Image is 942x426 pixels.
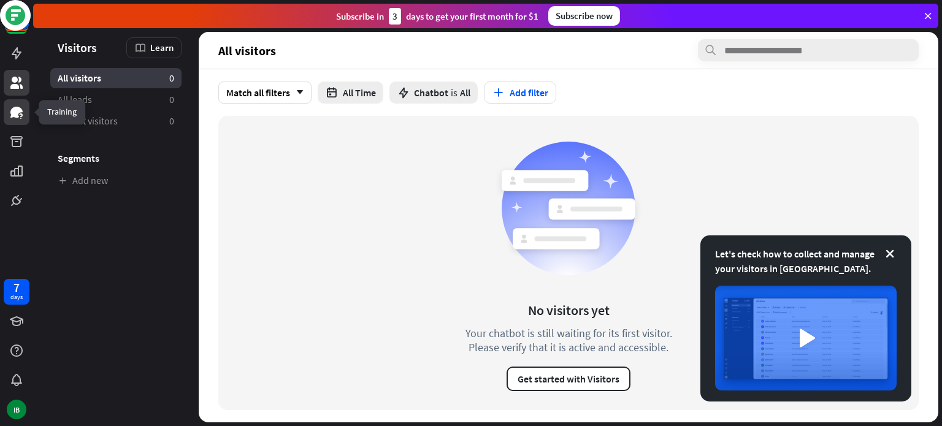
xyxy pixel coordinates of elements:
div: 7 [13,282,20,293]
span: All visitors [58,72,101,85]
span: Learn [150,42,174,53]
div: No visitors yet [528,302,610,319]
button: Add filter [484,82,556,104]
aside: 0 [169,72,174,85]
img: image [715,286,897,390]
span: Visitors [58,40,97,55]
span: All leads [58,93,92,106]
div: days [10,293,23,302]
h3: Segments [50,152,182,164]
span: Recent visitors [58,115,118,127]
div: IB [7,400,26,419]
div: 3 [389,8,401,25]
div: Let's check how to collect and manage your visitors in [GEOGRAPHIC_DATA]. [715,246,897,276]
a: Recent visitors 0 [50,111,182,131]
aside: 0 [169,93,174,106]
a: All leads 0 [50,89,182,110]
aside: 0 [169,115,174,127]
span: Chatbot [414,86,448,99]
a: Add new [50,170,182,191]
div: Your chatbot is still waiting for its first visitor. Please verify that it is active and accessible. [443,326,694,354]
button: Get started with Visitors [507,367,630,391]
div: Match all filters [218,82,312,104]
i: arrow_down [290,89,304,96]
span: All [460,86,470,99]
button: Open LiveChat chat widget [10,5,47,42]
div: Subscribe now [548,6,620,26]
button: All Time [318,82,383,104]
a: 7 days [4,279,29,305]
span: is [451,86,458,99]
span: All visitors [218,44,276,58]
div: Subscribe in days to get your first month for $1 [336,8,538,25]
